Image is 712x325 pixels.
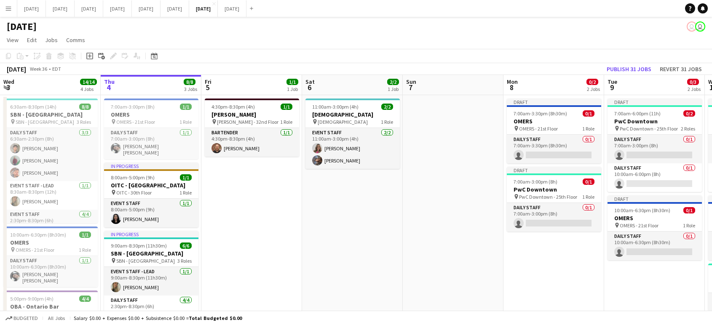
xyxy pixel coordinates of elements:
app-card-role: Event Staff4/42:30pm-8:30pm (6h) [3,210,98,277]
h3: OBA - Ontario Bar Association [3,303,98,318]
app-user-avatar: Jolanta Rokowski [695,21,705,32]
span: Total Budgeted $0.00 [189,315,242,321]
div: 1 Job [287,86,298,92]
h3: PwC Downtown [608,117,702,125]
span: Thu [104,78,115,85]
span: Sun [406,78,416,85]
button: Revert 31 jobs [656,64,705,75]
app-job-card: 7:00am-3:00pm (8h)1/1OMERS OMERS - 21st Floor1 RoleDaily Staff1/17:00am-3:00pm (8h)[PERSON_NAME] ... [104,99,198,159]
app-job-card: 6:30am-8:30pm (14h)8/8SBN - [GEOGRAPHIC_DATA] SBN - [GEOGRAPHIC_DATA]3 RolesDaily Staff3/36:30am-... [3,99,98,223]
span: 3 [2,83,14,92]
span: Tue [608,78,617,85]
span: OITC - 30th Floor [116,189,152,196]
span: Week 36 [28,66,49,72]
span: 1/1 [180,174,192,181]
div: Draft [608,195,702,202]
div: [DATE] [7,65,26,73]
app-card-role: Event Staff1/18:00am-5:00pm (9h)[PERSON_NAME] [104,199,198,227]
span: OMERS - 21st Floor [16,247,54,253]
h3: [DEMOGRAPHIC_DATA] [305,111,400,118]
span: OMERS - 21st Floor [519,125,558,132]
span: 2 Roles [681,125,695,132]
button: [DATE] [189,0,218,17]
span: 9 [606,83,617,92]
span: 0/2 [586,79,598,85]
app-card-role: Daily Staff0/17:00am-3:00pm (8h) [608,135,702,163]
span: 1/1 [79,232,91,238]
app-job-card: Draft7:00am-3:30pm (8h30m)0/1OMERS OMERS - 21st Floor1 RoleDaily Staff0/17:00am-3:30pm (8h30m) [507,99,601,163]
div: Draft [507,99,601,105]
div: 11:00am-3:00pm (4h)2/2[DEMOGRAPHIC_DATA] [DEMOGRAPHIC_DATA]1 RoleEvent Staff2/211:00am-3:00pm (4h... [305,99,400,169]
h3: [PERSON_NAME] [205,111,299,118]
span: 7:00am-3:00pm (8h) [111,104,155,110]
app-job-card: Draft10:00am-6:30pm (8h30m)0/1OMERS OMERS - 21st Floor1 RoleDaily Staff0/110:00am-6:30pm (8h30m) [608,195,702,260]
app-card-role: Daily Staff1/110:00am-6:30pm (8h30m)[PERSON_NAME] [PERSON_NAME] [3,256,98,287]
app-job-card: 4:30pm-8:30pm (4h)1/1[PERSON_NAME] [PERSON_NAME] - 32nd Floor1 RoleBartender1/14:30pm-8:30pm (4h)... [205,99,299,157]
span: 8/8 [184,79,195,85]
span: 11:00am-3:00pm (4h) [312,104,359,110]
span: 1 Role [179,189,192,196]
div: 1 Job [388,86,399,92]
app-card-role: Event Staff - Lead1/18:30am-8:30pm (12h)[PERSON_NAME] [3,181,98,210]
span: [DEMOGRAPHIC_DATA] [318,119,368,125]
span: Sat [305,78,315,85]
button: [DATE] [132,0,161,17]
div: 4 Jobs [80,86,96,92]
span: 9:00am-8:30pm (11h30m) [111,242,167,249]
span: 6:30am-8:30pm (14h) [10,104,56,110]
div: Draft [608,99,702,105]
span: 10:00am-6:30pm (8h30m) [10,232,66,238]
span: OMERS - 21st Floor [116,119,155,125]
span: Fri [205,78,211,85]
span: 1 Role [683,222,695,229]
span: 3 Roles [177,258,192,264]
span: 1 Role [582,125,594,132]
span: 0/2 [683,110,695,117]
span: 6 [304,83,315,92]
h3: OMERS [3,239,98,246]
span: 1 Role [280,119,292,125]
span: Edit [27,36,37,44]
span: 1/1 [286,79,298,85]
span: 8 [506,83,518,92]
span: 0/1 [583,178,594,185]
app-job-card: In progress8:00am-5:00pm (9h)1/1OITC - [GEOGRAPHIC_DATA] OITC - 30th Floor1 RoleEvent Staff1/18:0... [104,162,198,227]
button: [DATE] [103,0,132,17]
span: 1 Role [582,194,594,200]
span: Jobs [45,36,58,44]
span: SBN - [GEOGRAPHIC_DATA] [16,119,74,125]
app-job-card: Draft7:00am-3:00pm (8h)0/1PwC Downtown PwC Downtown - 25th Floor1 RoleDaily Staff0/17:00am-3:00pm... [507,167,601,232]
span: 7:00am-3:30pm (8h30m) [514,110,567,117]
h3: SBN - [GEOGRAPHIC_DATA] [104,250,198,257]
span: 2/2 [381,104,393,110]
span: All jobs [46,315,67,321]
span: 1/1 [180,104,192,110]
a: Comms [63,35,88,45]
span: 6/6 [180,242,192,249]
span: 7:00am-3:00pm (8h) [514,178,557,185]
span: PwC Downtown - 25th Floor [620,125,678,132]
span: SBN - [GEOGRAPHIC_DATA] [116,258,175,264]
span: PwC Downtown - 25th Floor [519,194,577,200]
app-job-card: Draft7:00am-6:00pm (11h)0/2PwC Downtown PwC Downtown - 25th Floor2 RolesDaily Staff0/17:00am-3:00... [608,99,702,192]
div: 2 Jobs [688,86,701,92]
span: 8/8 [79,104,91,110]
button: [DATE] [161,0,189,17]
span: 4/4 [79,296,91,302]
app-card-role: Daily Staff1/17:00am-3:00pm (8h)[PERSON_NAME] [PERSON_NAME] [104,128,198,159]
h3: OMERS [608,214,702,222]
button: Budgeted [4,314,39,323]
h1: [DATE] [7,20,37,33]
a: Edit [24,35,40,45]
div: EDT [52,66,61,72]
app-card-role: Daily Staff0/110:00am-6:00pm (8h) [608,163,702,192]
a: View [3,35,22,45]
